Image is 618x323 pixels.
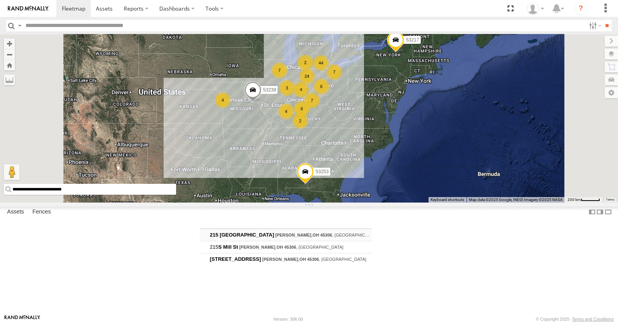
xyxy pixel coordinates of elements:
[326,64,342,80] div: 7
[4,315,40,323] a: Visit our Website
[273,317,303,321] div: Version: 306.00
[575,2,587,15] i: ?
[284,245,296,249] span: 45306
[210,256,261,262] span: [STREET_ADDRESS]
[263,87,276,93] span: 53239
[272,63,287,78] div: 7
[588,206,596,218] label: Dock Summary Table to the Left
[239,245,275,249] span: [PERSON_NAME]
[304,93,320,108] div: 7
[596,206,604,218] label: Dock Summary Table to the Right
[292,113,308,129] div: 2
[262,257,366,262] span: , , [GEOGRAPHIC_DATA]
[605,87,618,98] label: Map Settings
[524,3,547,14] div: Miky Transport
[4,49,15,60] button: Zoom out
[568,197,581,202] span: 200 km
[307,257,319,262] span: 45306
[215,92,231,108] div: 4
[8,6,49,11] img: rand-logo.svg
[299,257,306,262] span: OH
[16,20,23,31] label: Search Query
[277,245,283,249] span: OH
[431,197,464,203] button: Keyboard shortcuts
[313,55,329,71] div: 44
[469,197,563,202] span: Map data ©2025 Google, INEGI Imagery ©2025 NASA
[572,317,614,321] a: Terms and Conditions
[4,60,15,70] button: Zoom Home
[299,68,315,84] div: 24
[4,74,15,85] label: Measure
[565,197,602,203] button: Map Scale: 200 km per 45 pixels
[279,80,295,96] div: 3
[606,198,614,201] a: Terms (opens in new tab)
[275,233,379,237] span: , , [GEOGRAPHIC_DATA]
[406,37,419,43] span: 53217
[315,169,328,174] span: 53253
[320,233,332,237] span: 45306
[278,104,294,119] div: 4
[210,232,218,238] span: 215
[275,233,311,237] span: [PERSON_NAME]
[262,257,298,262] span: [PERSON_NAME]
[294,101,310,117] div: 6
[293,82,309,97] div: 4
[29,207,55,218] label: Fences
[220,232,274,238] span: [GEOGRAPHIC_DATA]
[313,233,319,237] span: OH
[239,245,343,249] span: , , [GEOGRAPHIC_DATA]
[218,244,238,250] span: S Mill St
[586,20,603,31] label: Search Filter Options
[297,55,313,70] div: 2
[4,164,20,180] button: Drag Pegman onto the map to open Street View
[314,79,329,94] div: 6
[536,317,614,321] div: © Copyright 2025 -
[3,207,28,218] label: Assets
[604,206,612,218] label: Hide Summary Table
[210,244,239,250] span: 215
[4,38,15,49] button: Zoom in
